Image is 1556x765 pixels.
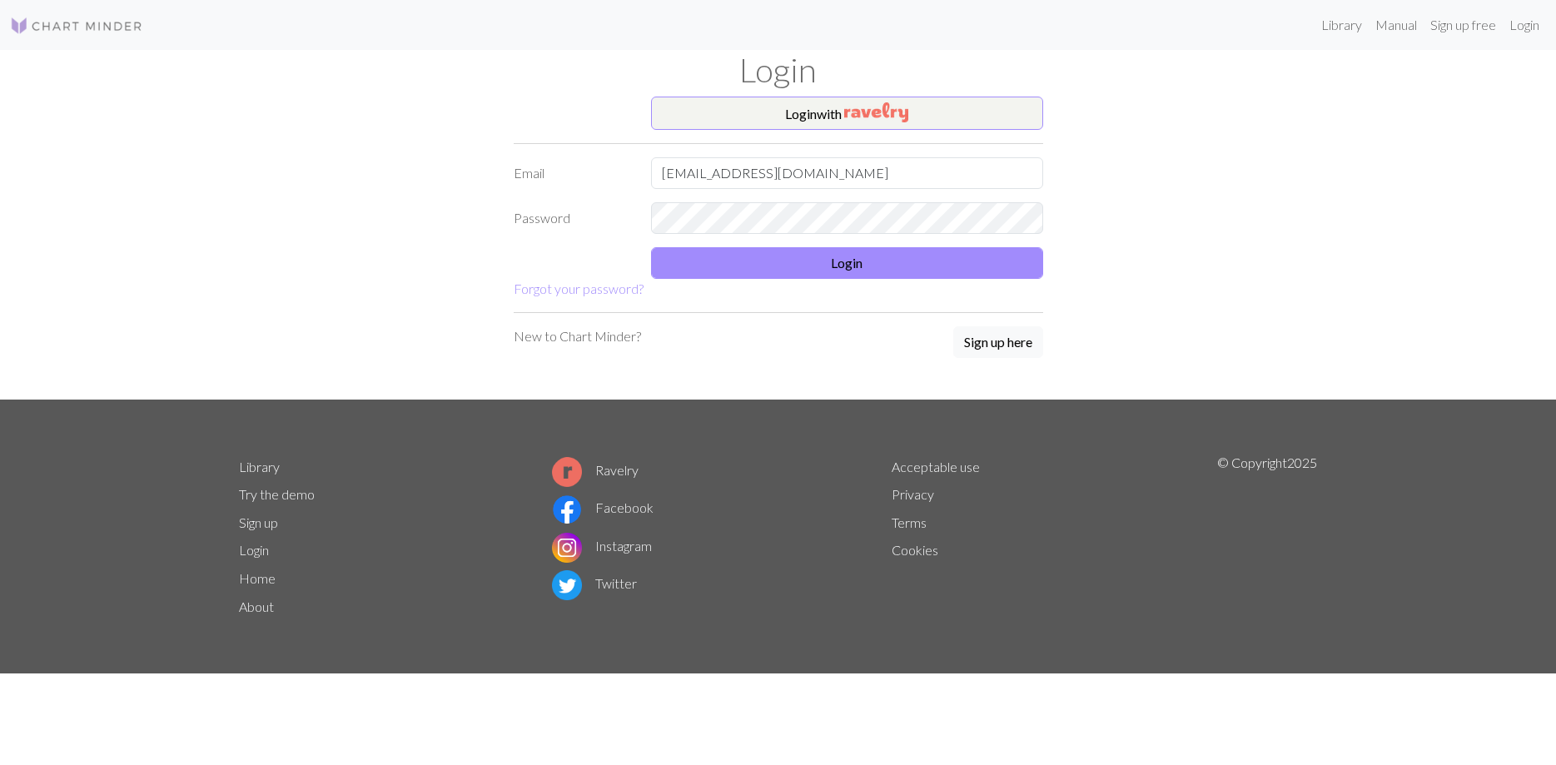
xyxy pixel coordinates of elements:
[892,486,934,502] a: Privacy
[1369,8,1424,42] a: Manual
[651,247,1043,279] button: Login
[552,462,639,478] a: Ravelry
[514,281,644,296] a: Forgot your password?
[239,459,280,474] a: Library
[552,538,652,554] a: Instagram
[1424,8,1503,42] a: Sign up free
[1503,8,1546,42] a: Login
[552,575,637,591] a: Twitter
[651,97,1043,130] button: Loginwith
[239,542,269,558] a: Login
[953,326,1043,360] a: Sign up here
[1217,453,1317,621] p: © Copyright 2025
[239,486,315,502] a: Try the demo
[552,457,582,487] img: Ravelry logo
[892,514,927,530] a: Terms
[514,326,641,346] p: New to Chart Minder?
[552,499,654,515] a: Facebook
[844,102,908,122] img: Ravelry
[892,542,938,558] a: Cookies
[239,570,276,586] a: Home
[10,16,143,36] img: Logo
[892,459,980,474] a: Acceptable use
[239,514,278,530] a: Sign up
[552,570,582,600] img: Twitter logo
[504,202,641,234] label: Password
[552,494,582,524] img: Facebook logo
[552,533,582,563] img: Instagram logo
[229,50,1328,90] h1: Login
[239,599,274,614] a: About
[953,326,1043,358] button: Sign up here
[1315,8,1369,42] a: Library
[504,157,641,189] label: Email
